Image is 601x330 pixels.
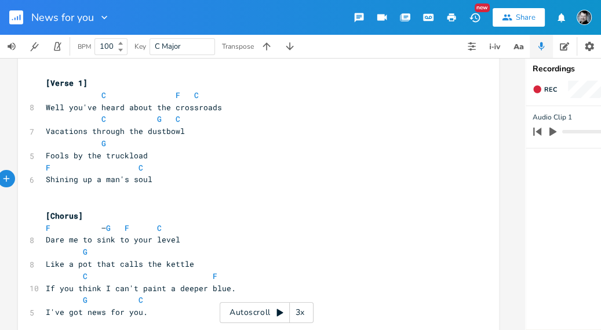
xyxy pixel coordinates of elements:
[222,43,254,50] div: Transpose
[194,90,199,100] span: C
[475,3,490,12] div: New
[46,162,50,173] span: F
[46,223,162,233] span: –
[46,102,222,113] span: Well you've heard about the crossroads
[46,223,50,233] span: F
[220,302,314,323] div: Autoscroll
[83,295,88,305] span: G
[46,234,180,245] span: Dare me to sink to your level
[46,283,236,293] span: If you think I can't paint a deeper blue.
[125,223,129,233] span: F
[31,12,94,23] span: News for you
[78,43,91,50] div: BPM
[46,174,152,184] span: Shining up a man's soul
[46,307,148,317] span: I've got news for you.
[46,150,148,161] span: Fools by the truckload
[155,41,181,52] span: C Major
[528,80,562,99] button: Rec
[46,126,185,136] span: Vacations through the dustbowl
[463,7,486,28] button: New
[46,259,194,269] span: Like a pot that calls the kettle
[176,114,180,124] span: C
[516,12,536,23] div: Share
[157,114,162,124] span: G
[134,43,146,50] div: Key
[101,114,106,124] span: C
[533,112,572,123] span: Audio Clip 1
[176,90,180,100] span: F
[46,211,83,221] span: [Chorus]
[139,162,143,173] span: C
[213,271,217,281] span: F
[493,8,545,27] button: Share
[544,85,557,94] span: Rec
[83,246,88,257] span: G
[139,295,143,305] span: C
[577,10,592,25] img: Timothy James
[101,138,106,148] span: G
[290,302,311,323] div: 3x
[106,223,111,233] span: G
[157,223,162,233] span: C
[101,90,106,100] span: C
[46,78,88,88] span: [Verse 1]
[83,271,88,281] span: C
